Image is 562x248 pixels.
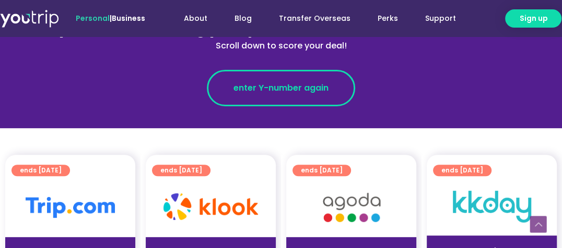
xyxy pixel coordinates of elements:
a: Perks [364,9,412,28]
a: Transfer Overseas [265,9,364,28]
a: Blog [221,9,265,28]
a: ends [DATE] [11,165,70,176]
span: enter Y-number again [233,82,329,94]
a: About [170,9,221,28]
a: ends [DATE] [152,165,210,176]
nav: Menu [168,9,470,28]
a: enter Y-number again [207,70,355,106]
span: | [76,13,145,23]
span: ends [DATE] [301,165,343,176]
span: ends [DATE] [20,165,62,176]
a: ends [DATE] [433,165,491,176]
span: ends [DATE] [160,165,202,176]
a: Business [112,13,145,23]
span: ends [DATE] [441,165,483,176]
a: Support [412,9,470,28]
div: Scroll down to score your deal! [54,40,508,52]
a: ends [DATE] [292,165,351,176]
a: Sign up [505,9,561,28]
span: Personal [76,13,110,23]
span: Sign up [519,13,547,24]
